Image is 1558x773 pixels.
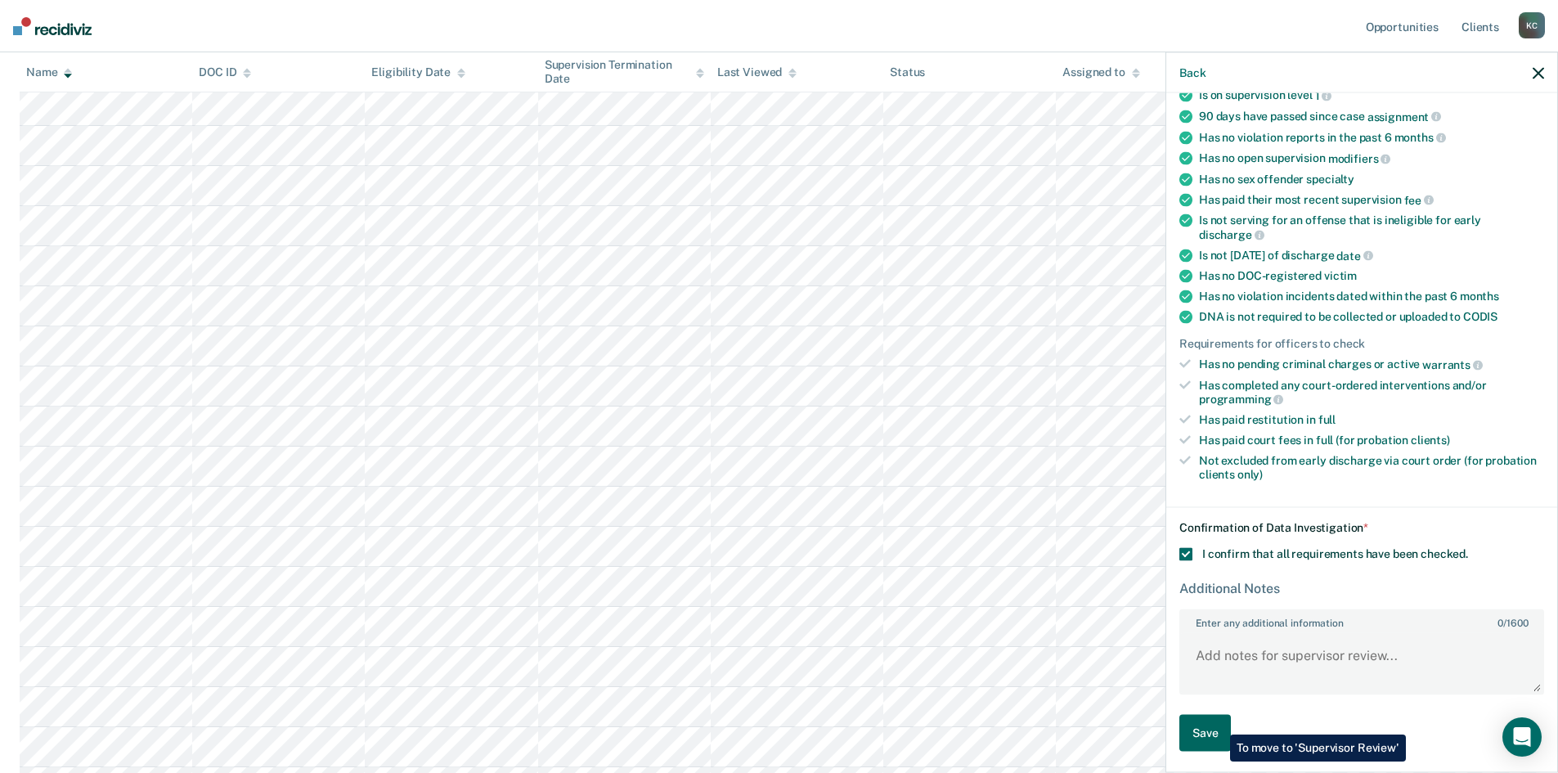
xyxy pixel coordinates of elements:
[1199,357,1544,372] div: Has no pending criminal charges or active
[1179,337,1544,351] div: Requirements for officers to check
[1404,193,1434,206] span: fee
[1463,310,1497,323] span: CODIS
[1179,715,1231,752] button: Save
[1315,89,1332,102] span: 1
[1199,413,1544,427] div: Has paid restitution in
[1497,618,1528,629] span: / 1600
[1199,310,1544,324] div: DNA is not required to be collected or uploaded to
[1318,413,1336,426] span: full
[1199,378,1544,406] div: Has completed any court-ordered interventions and/or
[1202,547,1468,560] span: I confirm that all requirements have been checked.
[1199,248,1544,263] div: Is not [DATE] of discharge
[1328,152,1391,165] span: modifiers
[1306,172,1354,185] span: specialty
[26,65,72,79] div: Name
[1199,88,1544,103] div: Is on supervision level
[13,17,92,35] img: Recidiviz
[1411,434,1450,447] span: clients)
[717,65,797,79] div: Last Viewed
[1199,290,1544,303] div: Has no violation incidents dated within the past 6
[1199,228,1264,241] span: discharge
[1394,131,1446,144] span: months
[1519,12,1545,38] div: K C
[1199,434,1544,447] div: Has paid court fees in full (for probation
[1497,618,1503,629] span: 0
[1324,269,1357,282] span: victim
[1367,110,1441,123] span: assignment
[199,65,251,79] div: DOC ID
[545,58,704,86] div: Supervision Termination Date
[1199,151,1544,166] div: Has no open supervision
[890,65,925,79] div: Status
[1199,130,1544,145] div: Has no violation reports in the past 6
[1422,358,1483,371] span: warrants
[1502,717,1542,757] div: Open Intercom Messenger
[1237,467,1263,480] span: only)
[1199,172,1544,186] div: Has no sex offender
[1181,611,1542,629] label: Enter any additional information
[1179,581,1544,596] div: Additional Notes
[1062,65,1139,79] div: Assigned to
[1199,269,1544,283] div: Has no DOC-registered
[1199,393,1283,406] span: programming
[1460,290,1499,303] span: months
[1199,213,1544,241] div: Is not serving for an offense that is ineligible for early
[1336,249,1372,262] span: date
[1199,192,1544,207] div: Has paid their most recent supervision
[1179,65,1206,79] button: Back
[1199,110,1544,124] div: 90 days have passed since case
[1199,453,1544,481] div: Not excluded from early discharge via court order (for probation clients
[371,65,465,79] div: Eligibility Date
[1179,521,1544,535] div: Confirmation of Data Investigation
